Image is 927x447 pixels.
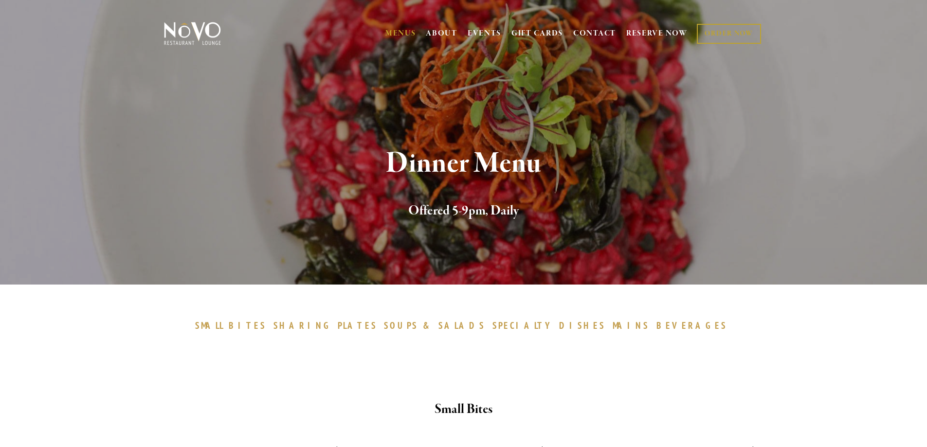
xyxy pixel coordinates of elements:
span: BITES [229,320,266,331]
a: SMALLBITES [195,320,272,331]
h2: Offered 5-9pm, Daily [180,201,747,221]
a: RESERVE NOW [626,24,688,43]
a: CONTACT [573,24,616,43]
img: Novo Restaurant &amp; Lounge [162,21,223,46]
a: ORDER NOW [697,24,761,44]
a: SPECIALTYDISHES [492,320,610,331]
span: & [423,320,434,331]
strong: Small Bites [435,401,492,418]
span: SMALL [195,320,224,331]
h1: Dinner Menu [180,148,747,179]
a: SHARINGPLATES [273,320,382,331]
a: GIFT CARDS [511,24,563,43]
a: MAINS [613,320,654,331]
a: SOUPS&SALADS [384,320,490,331]
span: PLATES [338,320,377,331]
span: DISHES [559,320,605,331]
a: ABOUT [426,29,457,38]
span: MAINS [613,320,649,331]
span: SHARING [273,320,333,331]
span: SPECIALTY [492,320,555,331]
a: MENUS [385,29,416,38]
span: BEVERAGES [656,320,727,331]
span: SALADS [438,320,485,331]
a: EVENTS [468,29,501,38]
a: BEVERAGES [656,320,732,331]
span: SOUPS [384,320,418,331]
